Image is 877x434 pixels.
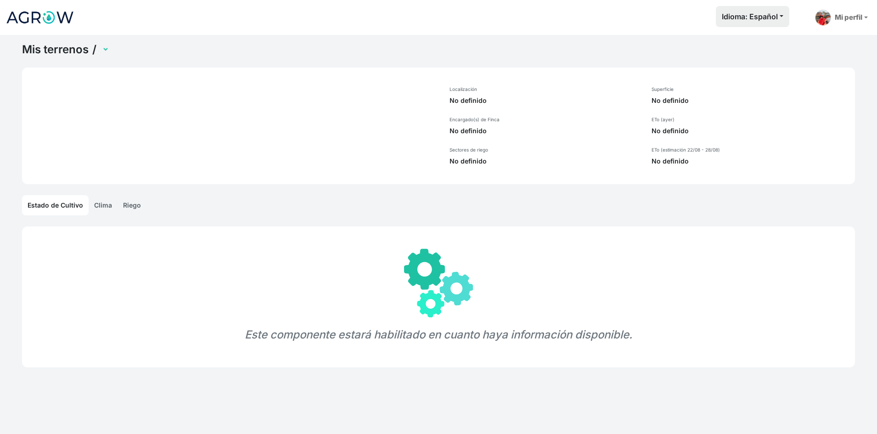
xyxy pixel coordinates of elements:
p: No definido [652,96,848,105]
p: ETo (estimación 22/08 - 28/08) [652,147,848,153]
button: Idioma: Español [716,6,789,27]
span: / [92,43,96,56]
em: Este componente estará habilitado en cuanto haya información disponible. [245,328,632,341]
p: No definido [450,157,641,166]
p: Superficie [652,86,848,92]
img: gears.svg [404,248,473,317]
a: Mis terrenos [22,43,89,56]
select: Land Selector [100,42,109,56]
p: No definido [652,157,848,166]
p: No definido [450,126,641,135]
a: Mi perfil [811,6,871,29]
a: Clima [89,195,118,215]
a: Estado de Cultivo [22,195,89,215]
p: Encargado(s) de Finca [450,116,641,123]
p: Sectores de riego [450,147,641,153]
p: Localización [450,86,641,92]
p: No definido [450,96,641,105]
img: User [815,10,831,26]
p: No definido [652,126,848,135]
p: ETo (ayer) [652,116,848,123]
a: Riego [118,195,146,215]
img: Agrow Analytics [6,6,74,29]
